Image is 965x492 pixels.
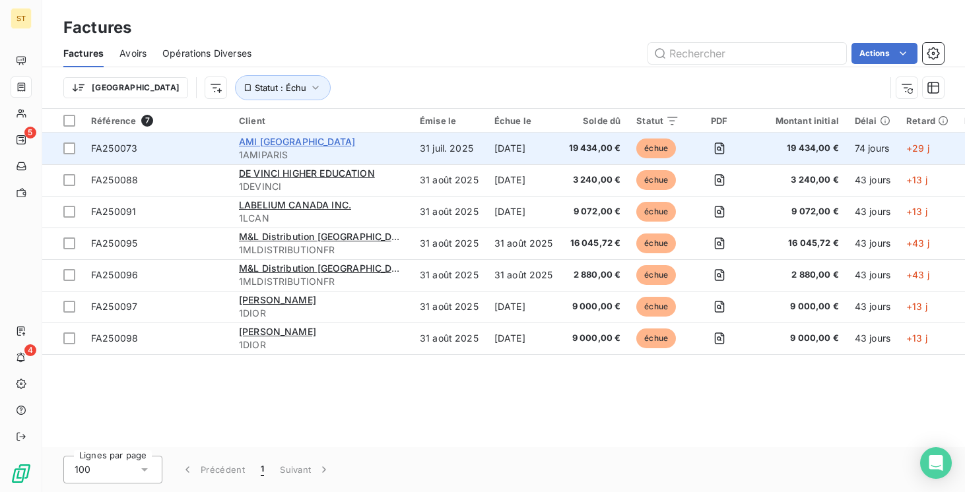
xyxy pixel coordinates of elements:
div: Statut [636,115,679,126]
div: Solde dû [569,115,621,126]
span: FA250073 [91,142,137,154]
td: [DATE] [486,164,561,196]
div: Émise le [420,115,479,126]
span: DE VINCI HIGHER EDUCATION [239,168,375,179]
span: +13 j [906,301,927,312]
span: 9 000,00 € [760,332,839,345]
span: [PERSON_NAME] [239,294,316,305]
span: +13 j [906,174,927,185]
td: 43 jours [847,228,898,259]
td: 31 août 2025 [412,196,486,228]
td: 43 jours [847,196,898,228]
td: [DATE] [486,196,561,228]
span: échue [636,202,676,222]
span: FA250091 [91,206,136,217]
button: [GEOGRAPHIC_DATA] [63,77,188,98]
span: FA250097 [91,301,137,312]
div: Délai [855,115,890,126]
span: 100 [75,463,90,476]
span: 1MLDISTRIBUTIONFR [239,275,404,288]
span: 16 045,72 € [569,237,621,250]
img: Logo LeanPay [11,463,32,484]
td: 43 jours [847,323,898,354]
span: M&L Distribution [GEOGRAPHIC_DATA] SARL [239,262,440,274]
div: Échue le [494,115,553,126]
span: échue [636,265,676,285]
td: 31 août 2025 [412,228,486,259]
span: 1DIOR [239,307,404,320]
span: 1MLDISTRIBUTIONFR [239,243,404,257]
span: +13 j [906,332,927,344]
span: 3 240,00 € [569,173,621,187]
span: 19 434,00 € [760,142,839,155]
span: 3 240,00 € [760,173,839,187]
td: [DATE] [486,323,561,354]
td: [DATE] [486,291,561,323]
span: Opérations Diverses [162,47,251,60]
span: +43 j [906,237,929,249]
td: 31 août 2025 [412,291,486,323]
button: Statut : Échu [235,75,331,100]
span: 4 [24,344,36,356]
div: Montant initial [760,115,839,126]
span: Factures [63,47,104,60]
span: 9 000,00 € [760,300,839,313]
span: 16 045,72 € [760,237,839,250]
button: 1 [253,456,272,483]
div: ST [11,8,32,29]
span: Statut : Échu [255,82,306,93]
button: Actions [851,43,917,64]
td: 74 jours [847,133,898,164]
span: +13 j [906,206,927,217]
span: Avoirs [119,47,147,60]
span: échue [636,328,676,348]
td: 31 août 2025 [412,323,486,354]
span: 9 072,00 € [569,205,621,218]
span: 2 880,00 € [569,268,621,282]
td: 31 août 2025 [412,259,486,291]
span: 1AMIPARIS [239,148,404,162]
span: échue [636,297,676,317]
span: 9 000,00 € [569,300,621,313]
span: 1DEVINCI [239,180,404,193]
td: 31 août 2025 [412,164,486,196]
span: échue [636,233,676,253]
button: Suivant [272,456,339,483]
span: LABELIUM CANADA INC. [239,199,351,210]
span: Référence [91,115,136,126]
span: FA250098 [91,332,138,344]
span: 19 434,00 € [569,142,621,155]
span: 1 [261,463,264,476]
td: 31 août 2025 [486,259,561,291]
span: 1DIOR [239,338,404,352]
span: +29 j [906,142,929,154]
span: FA250088 [91,174,138,185]
td: 31 juil. 2025 [412,133,486,164]
td: [DATE] [486,133,561,164]
span: [PERSON_NAME] [239,326,316,337]
span: 9 000,00 € [569,332,621,345]
span: 7 [141,115,153,127]
button: Précédent [173,456,253,483]
div: Open Intercom Messenger [920,447,952,479]
h3: Factures [63,16,131,40]
span: 9 072,00 € [760,205,839,218]
span: AMI [GEOGRAPHIC_DATA] [239,136,355,147]
td: 43 jours [847,164,898,196]
div: Client [239,115,404,126]
span: M&L Distribution [GEOGRAPHIC_DATA] SARL [239,231,440,242]
td: 43 jours [847,259,898,291]
td: 31 août 2025 [486,228,561,259]
div: PDF [695,115,743,126]
span: +43 j [906,269,929,280]
span: 5 [24,127,36,138]
span: FA250095 [91,237,137,249]
span: échue [636,170,676,190]
span: 1LCAN [239,212,404,225]
input: Rechercher [648,43,846,64]
span: échue [636,138,676,158]
td: 43 jours [847,291,898,323]
span: FA250096 [91,269,138,280]
div: Retard [906,115,948,126]
span: 2 880,00 € [760,268,839,282]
